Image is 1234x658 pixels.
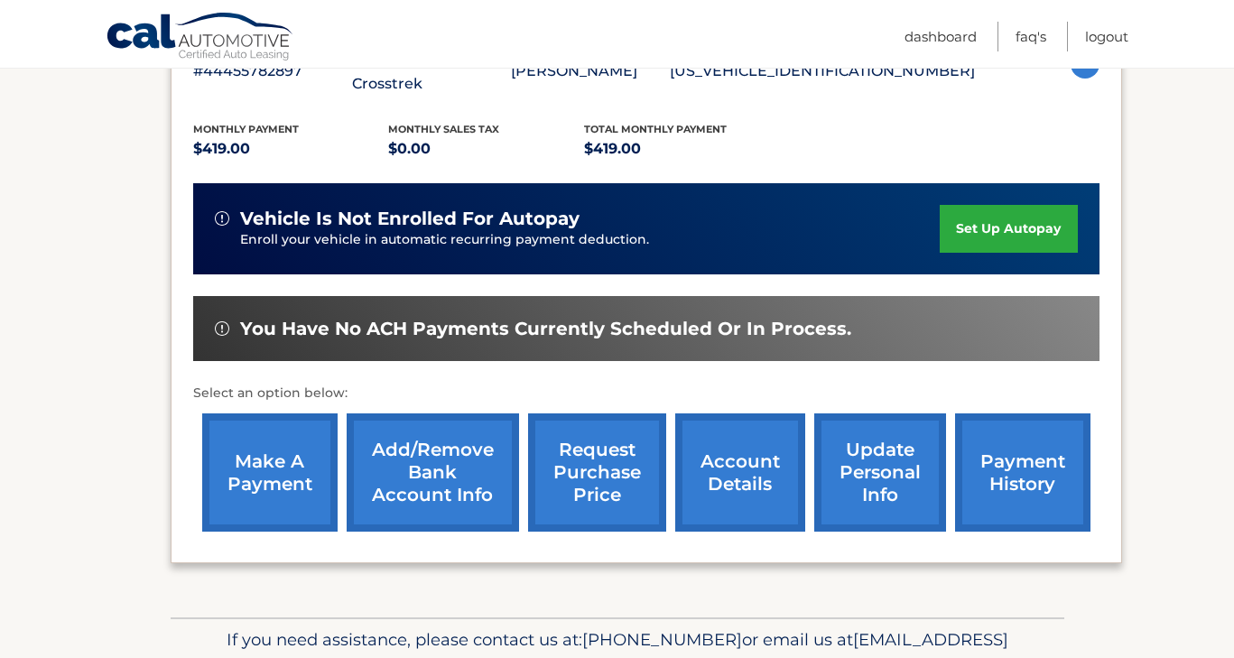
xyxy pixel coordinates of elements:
p: $0.00 [388,136,584,162]
a: Logout [1085,22,1128,51]
img: alert-white.svg [215,211,229,226]
p: [PERSON_NAME] [511,59,670,84]
p: 2024 Subaru Crosstrek [352,46,511,97]
img: alert-white.svg [215,321,229,336]
p: Select an option below: [193,383,1099,404]
span: [PHONE_NUMBER] [582,629,742,650]
a: account details [675,413,805,532]
span: Monthly Payment [193,123,299,135]
a: FAQ's [1016,22,1046,51]
p: $419.00 [584,136,780,162]
span: Monthly sales Tax [388,123,499,135]
p: #44455782897 [193,59,352,84]
a: payment history [955,413,1090,532]
p: Enroll your vehicle in automatic recurring payment deduction. [240,230,941,250]
span: You have no ACH payments currently scheduled or in process. [240,318,851,340]
a: update personal info [814,413,946,532]
span: Total Monthly Payment [584,123,727,135]
p: [US_VEHICLE_IDENTIFICATION_NUMBER] [670,59,975,84]
a: set up autopay [940,205,1077,253]
a: request purchase price [528,413,666,532]
a: Dashboard [905,22,977,51]
span: vehicle is not enrolled for autopay [240,208,580,230]
p: $419.00 [193,136,389,162]
a: Cal Automotive [106,12,295,64]
a: Add/Remove bank account info [347,413,519,532]
a: make a payment [202,413,338,532]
